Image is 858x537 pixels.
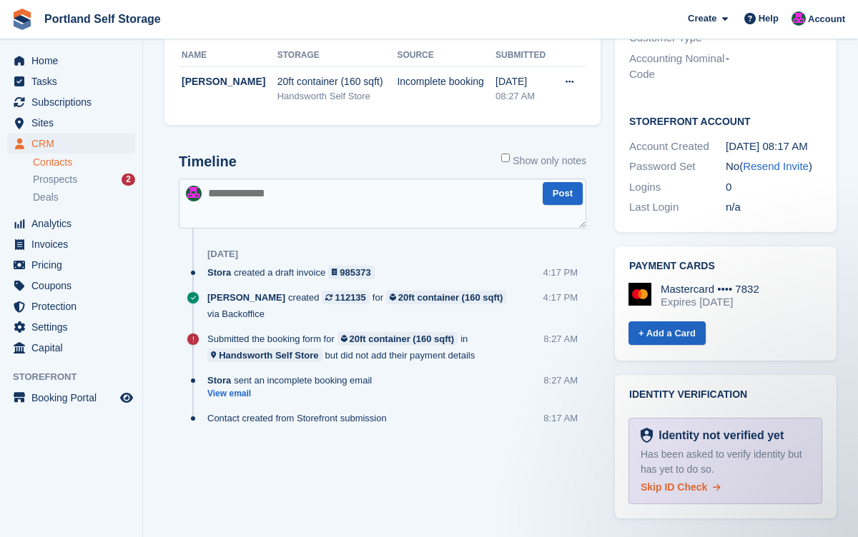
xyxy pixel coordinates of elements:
[629,179,726,196] div: Logins
[495,89,552,104] div: 08:27 AM
[31,276,117,296] span: Coupons
[726,159,822,175] div: No
[277,89,398,104] div: Handsworth Self Store
[543,332,578,346] div: 8:27 AM
[398,291,503,304] div: 20ft container (160 sqft)
[7,71,135,91] a: menu
[207,266,382,279] div: created a draft invoice
[31,71,117,91] span: Tasks
[543,182,583,206] button: Post
[340,266,370,279] div: 985373
[31,317,117,337] span: Settings
[207,291,285,304] span: [PERSON_NAME]
[31,214,117,234] span: Analytics
[726,51,822,83] div: -
[207,373,379,387] div: sent an incomplete booking email
[7,338,135,358] a: menu
[495,74,552,89] div: [DATE]
[33,173,77,186] span: Prospects
[182,74,277,89] div: [PERSON_NAME]
[543,291,578,304] div: 4:17 PM
[386,291,506,304] a: 20ft container (160 sqft)
[207,373,231,387] span: Stora
[726,139,822,155] div: [DATE] 08:17 AM
[543,373,578,387] div: 8:27 AM
[33,190,135,205] a: Deals
[207,266,231,279] span: Stora
[628,321,706,345] a: + Add a Card
[543,411,578,425] div: 8:17 AM
[726,199,822,216] div: n/a
[792,11,806,26] img: David Baker
[7,51,135,71] a: menu
[207,332,543,362] div: Submitted the booking form for in but did not add their payment details
[629,159,726,175] div: Password Set
[277,44,398,67] th: Storage
[33,191,59,204] span: Deals
[33,172,135,187] a: Prospects 2
[641,447,810,477] div: Has been asked to verify identity but has yet to do so.
[7,255,135,275] a: menu
[7,388,135,408] a: menu
[207,348,322,362] a: Handsworth Self Store
[179,154,237,170] h2: Timeline
[7,214,135,234] a: menu
[335,291,365,304] div: 112135
[7,317,135,337] a: menu
[629,51,726,83] div: Accounting Nominal Code
[629,389,822,401] h2: Identity verification
[661,296,759,308] div: Expires [DATE]
[397,74,495,89] div: Incomplete booking
[688,11,716,26] span: Create
[31,296,117,316] span: Protection
[743,160,809,172] a: Resend Invite
[118,389,135,406] a: Preview store
[39,7,167,31] a: Portland Self Storage
[726,179,822,196] div: 0
[641,428,653,443] img: Identity Verification Ready
[13,370,142,384] span: Storefront
[337,332,458,346] a: 20ft container (160 sqft)
[31,113,117,133] span: Sites
[207,249,238,260] div: [DATE]
[7,134,135,154] a: menu
[629,114,822,128] h2: Storefront Account
[31,51,117,71] span: Home
[277,74,398,89] div: 20ft container (160 sqft)
[207,388,379,400] a: View email
[31,234,117,254] span: Invoices
[33,156,135,169] a: Contacts
[7,92,135,112] a: menu
[501,154,586,169] label: Show only notes
[31,134,117,154] span: CRM
[495,44,552,67] th: Submitted
[7,234,135,254] a: menu
[629,261,822,272] h2: Payment cards
[7,296,135,316] a: menu
[219,348,318,362] div: Handsworth Self Store
[739,160,812,172] span: ( )
[350,332,455,346] div: 20ft container (160 sqft)
[179,44,277,67] th: Name
[207,411,394,425] div: Contact created from Storefront submission
[759,11,779,26] span: Help
[122,174,135,186] div: 2
[7,276,135,296] a: menu
[641,480,721,495] a: Skip ID Check
[661,283,759,296] div: Mastercard •••• 7832
[207,291,543,321] div: created for via Backoffice
[501,154,510,162] input: Show only notes
[31,92,117,112] span: Subscriptions
[629,199,726,216] div: Last Login
[397,44,495,67] th: Source
[641,481,707,493] span: Skip ID Check
[328,266,375,279] a: 985373
[629,139,726,155] div: Account Created
[653,427,784,444] div: Identity not verified yet
[543,266,578,279] div: 4:17 PM
[322,291,369,304] a: 112135
[31,255,117,275] span: Pricing
[186,186,202,201] img: David Baker
[11,9,33,30] img: stora-icon-8386f47178a22dfd0bd8f6a31ec36ba5ce8667c1dd55bd0f319d3a0aa187defe.svg
[7,113,135,133] a: menu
